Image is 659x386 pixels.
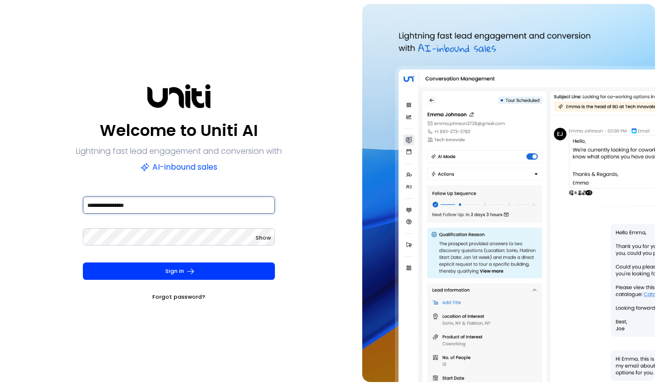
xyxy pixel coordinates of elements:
span: Show [256,234,271,242]
button: Sign In [83,262,275,280]
img: auth-hero.png [362,4,655,382]
p: Lightning fast lead engagement and conversion with [76,144,282,158]
p: Welcome to Uniti AI [100,119,258,142]
a: Forgot password? [152,292,205,302]
button: Show [256,233,271,243]
p: AI-inbound sales [140,160,217,174]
